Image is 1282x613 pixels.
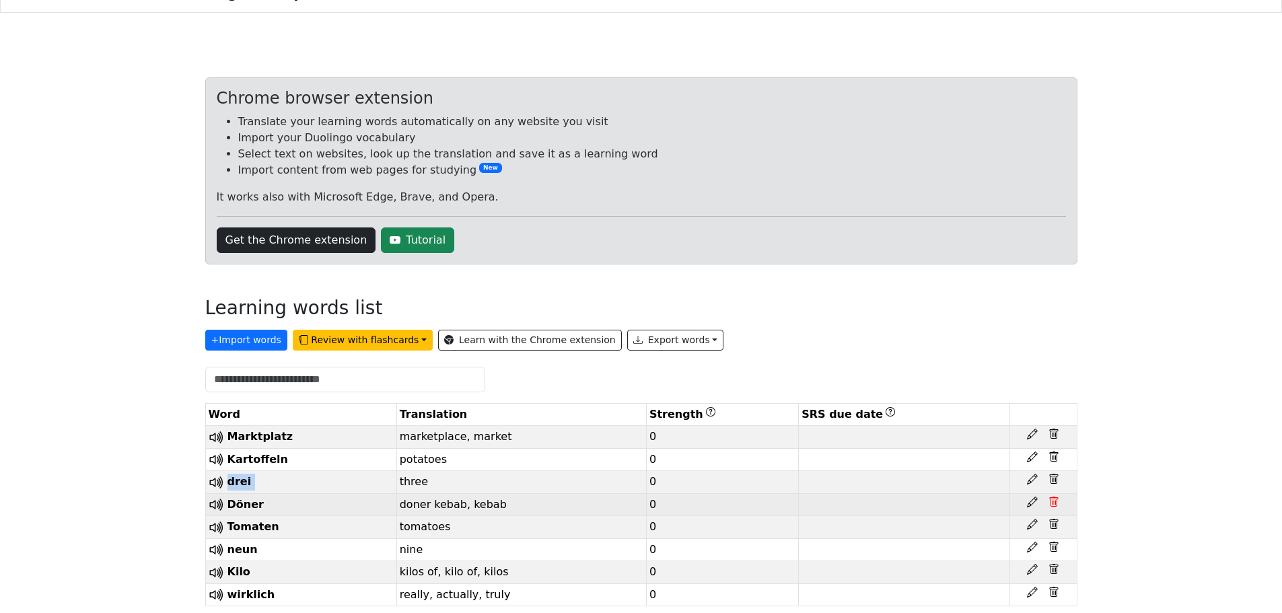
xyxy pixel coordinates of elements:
[627,330,724,351] button: Export words
[238,162,1066,178] li: Import content from web pages for studying
[646,493,798,516] td: 0
[396,404,646,426] th: Translation
[227,498,264,511] span: Döner
[217,227,376,253] a: Get the Chrome extension
[227,588,275,601] span: wirklich
[646,561,798,584] td: 0
[227,520,279,533] span: Tomaten
[217,189,1066,205] p: It works also with Microsoft Edge, Brave, and Opera.
[227,475,252,488] span: drei
[479,163,502,173] span: New
[238,146,1066,162] li: Select text on websites, look up the translation and save it as a learning word
[205,330,287,351] button: +Import words
[646,404,798,426] th: Strength
[293,330,433,351] button: Review with flashcards
[381,227,454,253] a: Tutorial
[396,583,646,606] td: really, actually, truly
[396,448,646,471] td: potatoes
[205,297,383,320] h3: Learning words list
[396,516,646,539] td: tomatoes
[227,565,250,578] span: Kilo
[227,430,293,443] span: Marktplatz
[438,330,622,351] a: Learn with the Chrome extension
[238,114,1066,130] li: Translate your learning words automatically on any website you visit
[227,543,258,556] span: neun
[396,493,646,516] td: doner kebab, kebab
[646,583,798,606] td: 0
[646,471,798,494] td: 0
[646,516,798,539] td: 0
[396,471,646,494] td: three
[396,561,646,584] td: kilos of, kilo of, kilos
[646,538,798,561] td: 0
[205,404,396,426] th: Word
[205,330,293,343] a: +Import words
[799,404,1009,426] th: SRS due date
[238,130,1066,146] li: Import your Duolingo vocabulary
[396,426,646,449] td: marketplace, market
[396,538,646,561] td: nine
[217,89,1066,108] div: Chrome browser extension
[646,448,798,471] td: 0
[646,426,798,449] td: 0
[227,453,288,466] span: Kartoffeln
